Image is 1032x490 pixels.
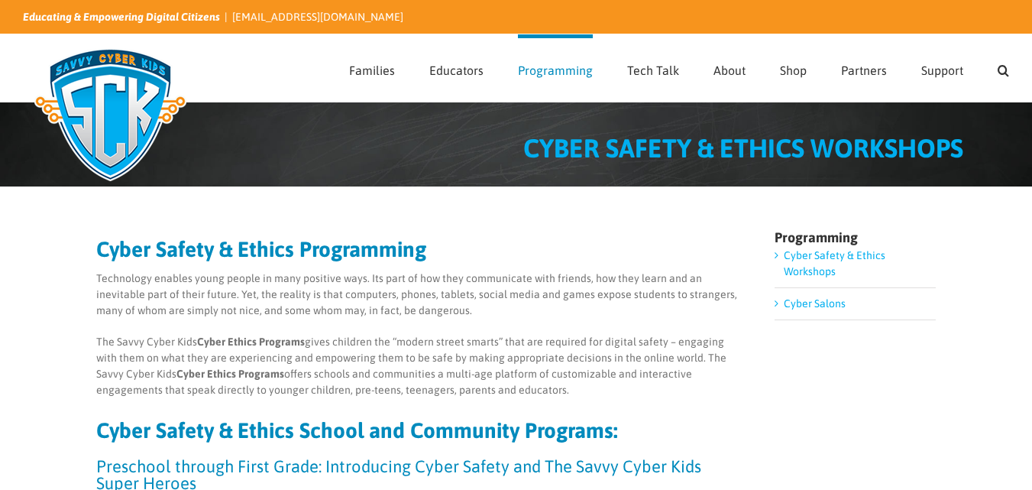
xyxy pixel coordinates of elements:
a: Cyber Safety & Ethics Workshops [784,249,885,277]
a: Families [349,34,395,102]
a: Educators [429,34,484,102]
span: Educators [429,64,484,76]
a: Tech Talk [627,34,679,102]
span: Tech Talk [627,64,679,76]
a: Support [921,34,963,102]
span: CYBER SAFETY & ETHICS WORKSHOPS [523,133,963,163]
i: Educating & Empowering Digital Citizens [23,11,220,23]
a: Shop [780,34,807,102]
a: [EMAIL_ADDRESS][DOMAIN_NAME] [232,11,403,23]
strong: Cyber Ethics Programs [197,336,305,348]
span: Partners [841,64,887,76]
span: Shop [780,64,807,76]
a: Partners [841,34,887,102]
span: About [713,64,746,76]
p: Technology enables young people in many positive ways. Its part of how they communicate with frie... [96,271,742,319]
span: Families [349,64,395,76]
h4: Programming [775,231,936,245]
span: Support [921,64,963,76]
span: Programming [518,64,593,76]
a: Search [998,34,1009,102]
nav: Main Menu [349,34,1009,102]
a: Programming [518,34,593,102]
p: The Savvy Cyber Kids gives children the “modern street smarts” that are required for digital safe... [96,334,742,398]
img: Savvy Cyber Kids Logo [23,38,198,191]
h2: Cyber Safety & Ethics Programming [96,239,742,260]
strong: Cyber Safety & Ethics School and Community Programs: [96,418,618,443]
a: About [713,34,746,102]
a: Cyber Salons [784,297,846,310]
strong: Cyber Ethics Programs [176,368,284,380]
